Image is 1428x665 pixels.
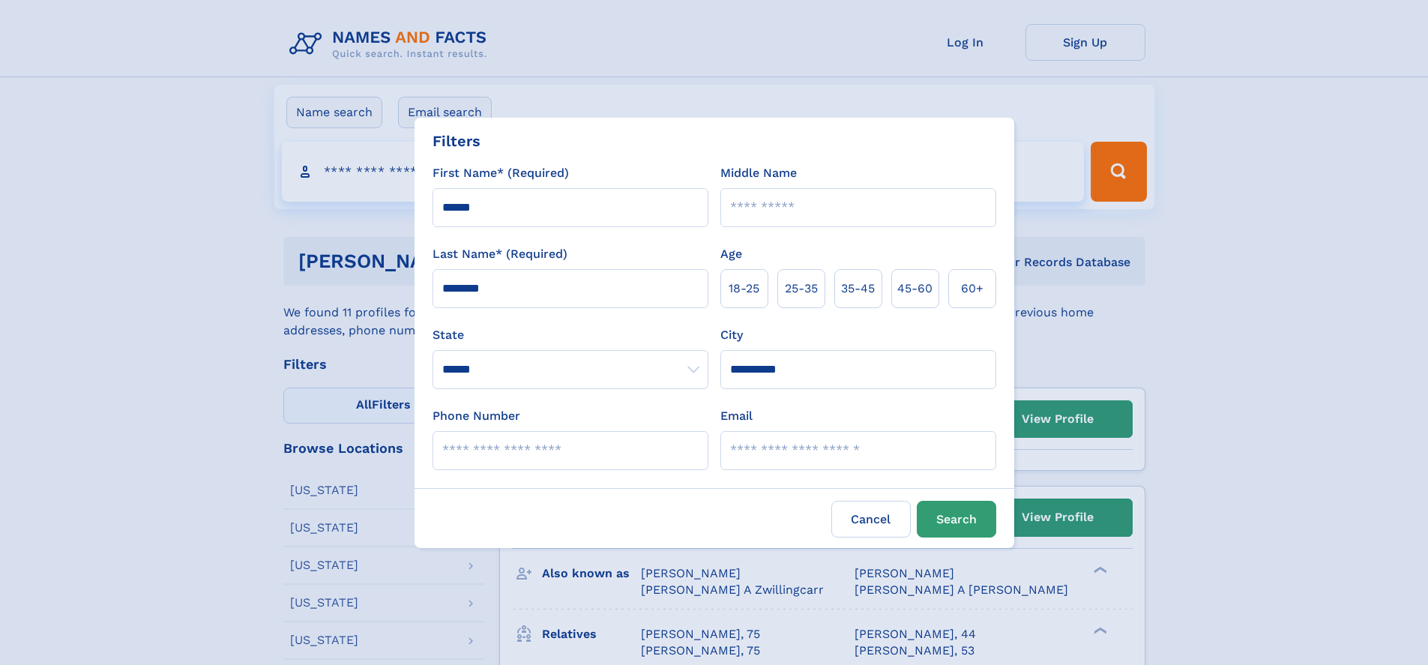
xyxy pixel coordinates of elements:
[433,245,567,263] label: Last Name* (Required)
[720,326,743,344] label: City
[433,164,569,182] label: First Name* (Required)
[961,280,983,298] span: 60+
[720,407,753,425] label: Email
[897,280,933,298] span: 45‑60
[831,501,911,538] label: Cancel
[720,164,797,182] label: Middle Name
[433,130,480,152] div: Filters
[841,280,875,298] span: 35‑45
[729,280,759,298] span: 18‑25
[720,245,742,263] label: Age
[785,280,818,298] span: 25‑35
[433,407,520,425] label: Phone Number
[917,501,996,538] button: Search
[433,326,708,344] label: State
